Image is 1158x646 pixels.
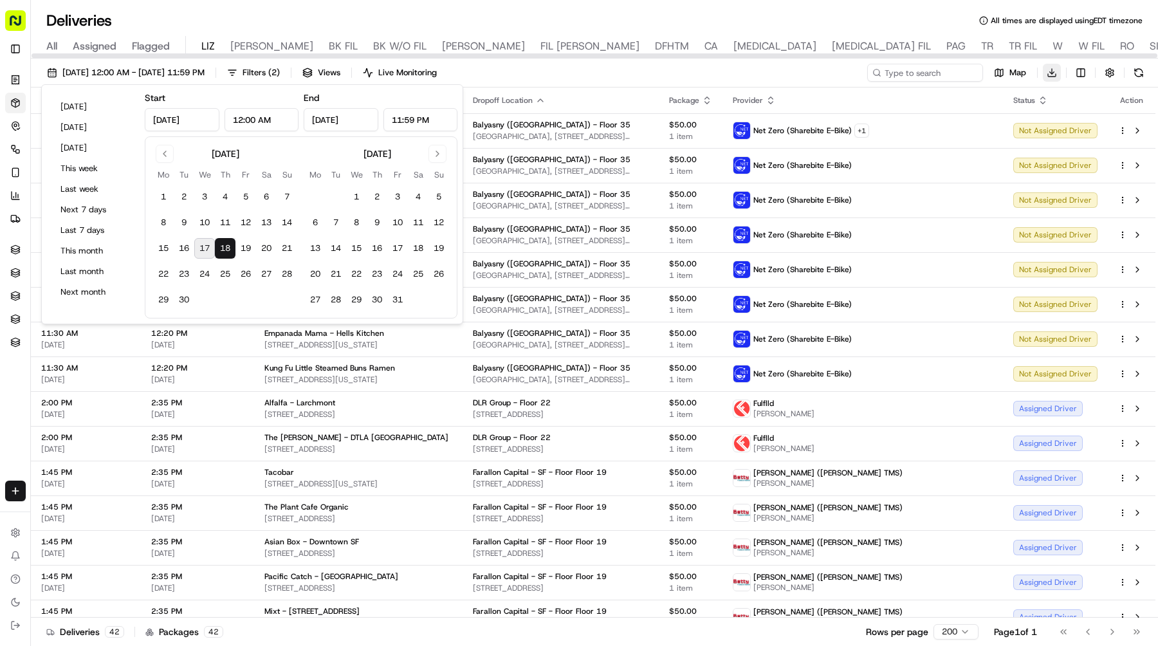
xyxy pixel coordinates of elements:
button: [DATE] [55,139,132,157]
span: Empanada Mama - Hells Kitchen [264,328,384,338]
span: Farallon Capital - SF - Floor Floor 19 [473,537,607,547]
span: 1 item [669,548,712,558]
span: $50.00 [669,120,712,130]
th: Sunday [277,168,297,181]
span: Pylon [128,284,156,294]
span: 1 item [669,444,712,454]
span: DLR Group - Floor 22 [473,432,551,443]
span: [GEOGRAPHIC_DATA], [STREET_ADDRESS][US_STATE] [473,201,648,211]
div: We're available if you need us! [58,136,177,146]
button: 31 [387,290,408,310]
button: 17 [194,238,215,259]
button: 29 [346,290,367,310]
button: 16 [367,238,387,259]
img: net_zero_logo.png [733,226,750,243]
th: Thursday [367,168,387,181]
button: 9 [367,212,387,233]
span: 2:35 PM [151,606,244,616]
span: Balyasny ([GEOGRAPHIC_DATA]) - Floor 35 [473,363,630,373]
button: 26 [235,264,256,284]
button: 24 [387,264,408,284]
span: All [46,39,57,54]
button: Go to previous month [156,145,174,163]
button: See all [199,165,234,180]
th: Monday [153,168,174,181]
button: 25 [215,264,235,284]
span: Live Monitoring [378,67,437,78]
span: FIL [PERSON_NAME] [540,39,639,54]
img: net_zero_logo.png [733,157,750,174]
button: Filters(2) [221,64,286,82]
button: Go to next month [428,145,446,163]
span: Package [669,95,699,106]
span: 2:35 PM [151,398,244,408]
span: Net Zero (Sharebite E-Bike) [753,264,852,275]
button: 12 [235,212,256,233]
button: Last week [55,180,132,198]
span: Balyasny ([GEOGRAPHIC_DATA]) - Floor 35 [473,154,630,165]
span: Tacobar [264,467,294,477]
button: This week [55,160,132,178]
button: 15 [346,238,367,259]
span: $50.00 [669,398,712,408]
span: Map [1009,67,1026,78]
span: [PERSON_NAME] ([PERSON_NAME] TMS) [753,503,903,513]
span: The Plant Cafe Organic [264,502,349,512]
button: 3 [194,187,215,207]
img: betty.jpg [733,609,750,625]
th: Tuesday [174,168,194,181]
button: 21 [326,264,346,284]
input: Got a question? Start typing here... [33,83,232,97]
span: 2:35 PM [151,432,244,443]
button: 6 [305,212,326,233]
button: Map [988,64,1032,82]
button: [DATE] 12:00 AM - [DATE] 11:59 PM [41,64,210,82]
button: 10 [194,212,215,233]
span: [GEOGRAPHIC_DATA], [STREET_ADDRESS][US_STATE] [473,305,648,315]
button: 25 [408,264,428,284]
span: 2:35 PM [151,537,244,547]
span: $50.00 [669,328,712,338]
span: 2:00 PM [41,432,131,443]
span: [DATE] [41,583,131,593]
button: 8 [346,212,367,233]
button: 24 [194,264,215,284]
button: 1 [346,187,367,207]
button: 28 [277,264,297,284]
img: betty.jpg [733,504,750,521]
button: 7 [277,187,297,207]
button: 13 [256,212,277,233]
img: Nash [13,13,39,39]
span: [STREET_ADDRESS][US_STATE] [264,340,452,350]
span: [GEOGRAPHIC_DATA], [STREET_ADDRESS][US_STATE] [473,235,648,246]
span: 2:35 PM [151,467,244,477]
button: 23 [367,264,387,284]
span: DLR Group - Floor 22 [473,398,551,408]
span: 2:35 PM [151,502,244,512]
span: Balyasny ([GEOGRAPHIC_DATA]) - Floor 35 [473,259,630,269]
span: [DATE] [151,340,244,350]
button: 20 [256,238,277,259]
div: Past conversations [13,167,86,178]
th: Sunday [428,168,449,181]
button: Live Monitoring [357,64,443,82]
button: 18 [215,238,235,259]
button: Next 7 days [55,201,132,219]
span: Net Zero (Sharebite E-Bike) [753,160,852,171]
span: Net Zero (Sharebite E-Bike) [753,195,852,205]
img: 1724597045416-56b7ee45-8013-43a0-a6f9-03cb97ddad50 [27,123,50,146]
img: net_zero_logo.png [733,365,750,382]
span: [STREET_ADDRESS][US_STATE] [264,479,452,489]
span: API Documentation [122,253,207,266]
span: Dropoff Location [473,95,533,106]
button: 7 [326,212,346,233]
span: Provider [733,95,763,106]
button: 5 [235,187,256,207]
button: 1 [153,187,174,207]
img: profile_Fulflld_OnFleet_Thistle_SF.png [733,400,750,417]
button: +1 [854,124,869,138]
span: Balyasny ([GEOGRAPHIC_DATA]) - Floor 35 [473,224,630,234]
span: Net Zero (Sharebite E-Bike) [753,369,852,379]
th: Saturday [408,168,428,181]
button: 16 [174,238,194,259]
